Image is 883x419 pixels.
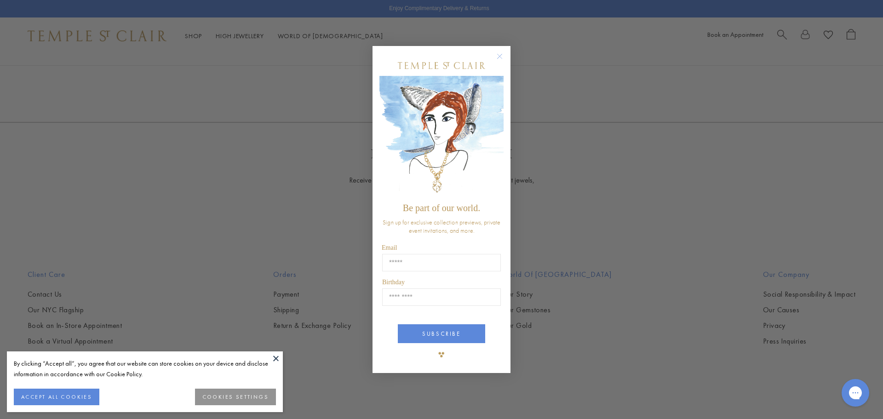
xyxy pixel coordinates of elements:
[382,244,397,251] span: Email
[432,345,451,364] img: TSC
[382,254,501,271] input: Email
[499,55,510,67] button: Close dialog
[383,218,500,235] span: Sign up for exclusive collection previews, private event invitations, and more.
[379,76,504,199] img: c4a9eb12-d91a-4d4a-8ee0-386386f4f338.jpeg
[403,203,480,213] span: Be part of our world.
[398,324,485,343] button: SUBSCRIBE
[195,389,276,405] button: COOKIES SETTINGS
[14,389,99,405] button: ACCEPT ALL COOKIES
[398,62,485,69] img: Temple St. Clair
[14,358,276,379] div: By clicking “Accept all”, you agree that our website can store cookies on your device and disclos...
[837,376,874,410] iframe: Gorgias live chat messenger
[382,279,405,286] span: Birthday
